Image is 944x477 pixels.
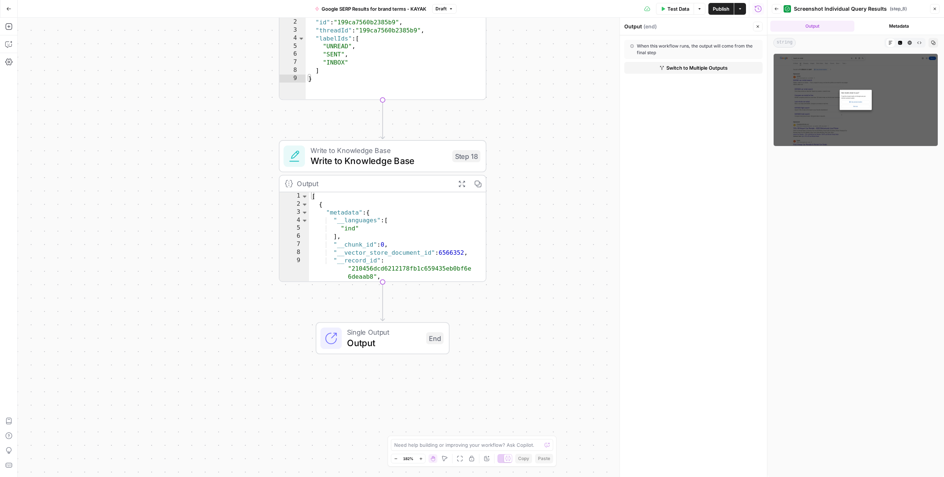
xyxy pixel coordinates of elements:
div: 4 [280,216,309,224]
span: ( step_8 ) [890,6,907,12]
div: 2 [280,18,306,27]
div: 4 [280,34,306,42]
span: Toggle code folding, rows 1 through 14 [301,192,308,201]
button: Copy [515,454,532,463]
div: Step 18 [452,150,480,162]
span: Screenshot Individual Query Results [794,5,887,13]
button: Test Data [656,3,694,15]
div: 5 [280,42,306,51]
button: Switch to Multiple Outputs [624,62,763,74]
span: Output [347,336,421,349]
span: Copy [518,455,529,462]
div: 6 [280,233,309,241]
button: Paste [535,454,553,463]
div: 3 [280,208,309,216]
div: 9 [280,257,309,281]
span: Test Data [667,5,689,13]
div: 1 [280,192,309,201]
div: 9 [280,74,306,83]
span: Switch to Multiple Outputs [666,64,728,72]
div: 7 [280,59,306,67]
div: Output [297,178,450,189]
div: 5 [280,224,309,233]
div: 2 [280,201,309,209]
div: 8 [280,66,306,74]
span: Google SERP Results for brand terms - KAYAK [322,5,426,13]
span: 182% [403,456,413,462]
div: 3 [280,26,306,34]
span: Toggle code folding, rows 2 through 13 [301,201,308,209]
g: Edge from step_18 to end [381,282,385,321]
button: Draft [432,4,457,14]
div: 8 [280,248,309,257]
span: Write to Knowledge Base [310,145,447,156]
span: Toggle code folding, rows 3 through 11 [301,208,308,216]
span: Toggle code folding, rows 4 through 6 [301,216,308,224]
button: Google SERP Results for brand terms - KAYAK [310,3,431,15]
div: When this workflow runs, the output will come from the final step [630,43,757,56]
div: 10 [280,281,309,304]
button: Publish [708,3,734,15]
button: Output [770,21,854,32]
div: Single OutputOutputEnd [279,322,486,354]
g: Edge from step_4 to step_18 [381,100,385,139]
div: Output [624,23,751,30]
span: string [773,38,796,48]
span: Draft [435,6,447,12]
div: 7 [280,240,309,248]
span: Single Output [347,327,421,338]
img: output preview [773,53,938,146]
span: Toggle code folding, rows 4 through 8 [298,34,305,42]
div: 6 [280,51,306,59]
span: Write to Knowledge Base [310,154,447,167]
span: Paste [538,455,550,462]
div: End [426,332,444,344]
span: ( end ) [643,23,657,30]
span: Publish [713,5,729,13]
div: Write to Knowledge BaseWrite to Knowledge BaseStep 18Output[ { "metadata":{ "__languages":[ "ind"... [279,140,486,282]
button: Metadata [857,21,941,32]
